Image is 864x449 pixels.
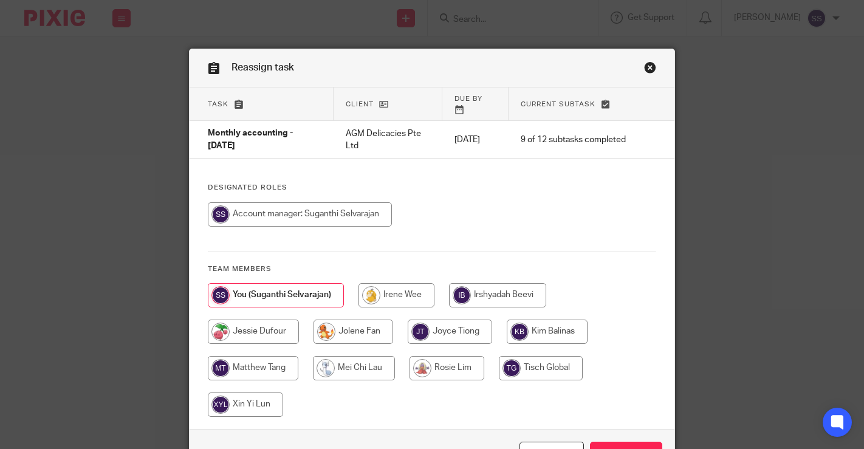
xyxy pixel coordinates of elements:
[454,134,496,146] p: [DATE]
[644,61,656,78] a: Close this dialog window
[208,183,656,193] h4: Designated Roles
[509,121,638,159] td: 9 of 12 subtasks completed
[346,101,374,108] span: Client
[346,128,430,153] p: AGM Delicacies Pte Ltd
[521,101,595,108] span: Current subtask
[231,63,294,72] span: Reassign task
[208,129,293,151] span: Monthly accounting - [DATE]
[208,264,656,274] h4: Team members
[208,101,228,108] span: Task
[454,95,482,102] span: Due by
